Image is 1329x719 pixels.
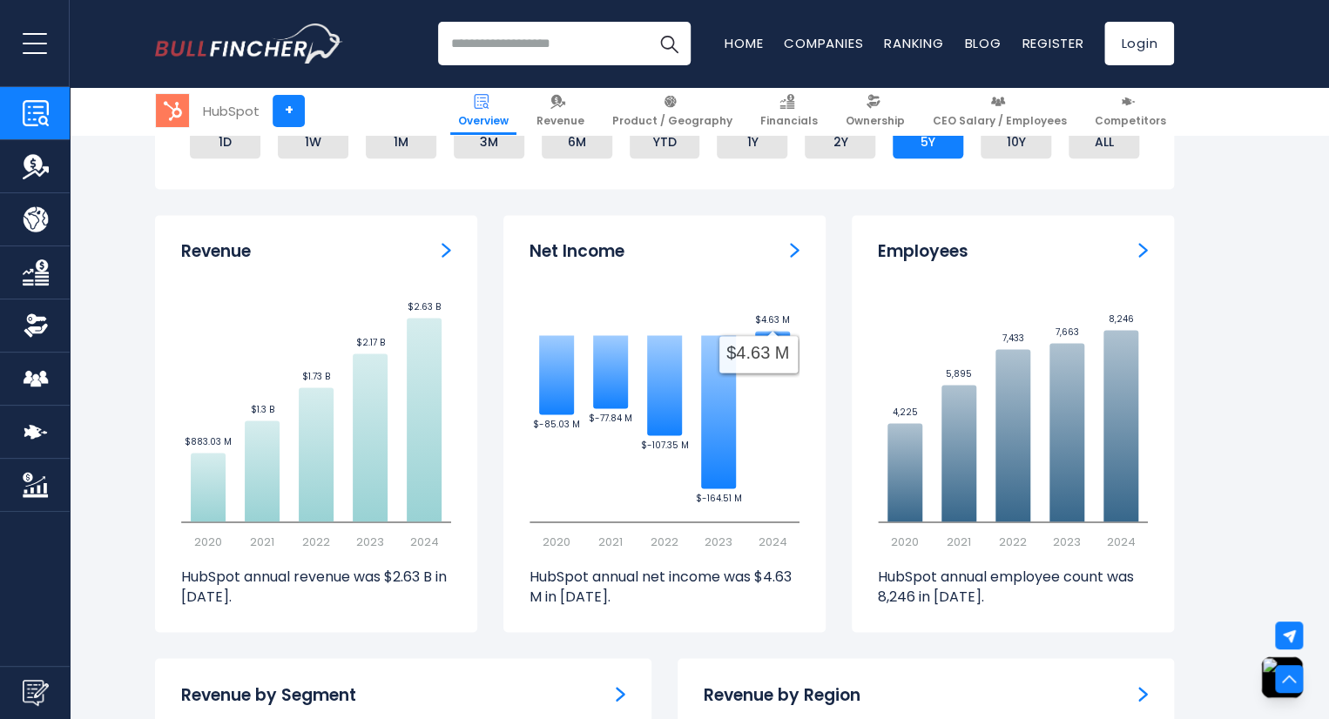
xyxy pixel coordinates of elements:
li: ALL [1069,125,1139,158]
img: HUBS logo [156,94,189,127]
a: Product / Geography [604,87,740,135]
img: Ownership [23,312,49,339]
span: Competitors [1095,114,1166,128]
text: 2024 [410,534,439,550]
a: Revenue by Segment [616,684,625,702]
span: CEO Salary / Employees [933,114,1067,128]
span: Revenue [536,114,584,128]
li: 3M [454,125,524,158]
li: 1D [190,125,260,158]
a: Revenue [442,241,451,259]
text: 2021 [598,534,623,550]
text: 7,663 [1056,326,1079,339]
a: Home [725,34,763,52]
text: 2023 [356,534,384,550]
img: Bullfincher logo [155,24,343,64]
text: $2.17 B [355,336,384,349]
div: HubSpot [203,101,260,121]
a: Register [1022,34,1083,52]
a: Employees [1138,241,1148,259]
text: 7,433 [1002,332,1024,345]
text: 2022 [302,534,330,550]
a: Companies [784,34,863,52]
text: 2022 [651,534,678,550]
text: $2.63 B [408,300,441,313]
text: 2020 [543,534,570,550]
text: 2023 [1053,534,1081,550]
text: $4.63 M [755,313,790,326]
a: Competitors [1087,87,1174,135]
li: YTD [630,125,700,158]
h3: Revenue by Region [704,684,860,706]
span: Ownership [846,114,905,128]
h3: Revenue by Segment [181,684,356,706]
li: 2Y [805,125,875,158]
text: 2023 [705,534,732,550]
li: 6M [542,125,612,158]
li: 1W [278,125,348,158]
a: Overview [450,87,516,135]
a: Go to homepage [155,24,342,64]
text: $-107.35 M [641,439,689,452]
a: Revenue by Region [1138,684,1148,702]
h3: Net Income [530,241,624,263]
button: Search [647,22,691,65]
p: HubSpot annual employee count was 8,246 in [DATE]. [878,568,1148,607]
text: 2024 [1107,534,1136,550]
a: Ranking [884,34,943,52]
li: 5Y [893,125,963,158]
span: Overview [458,114,509,128]
a: Ownership [838,87,913,135]
a: Login [1104,22,1174,65]
text: $1.3 B [251,403,274,416]
a: Net income [790,241,799,259]
text: 2021 [947,534,971,550]
li: 10Y [981,125,1051,158]
text: 2021 [250,534,274,550]
text: $1.73 B [302,370,330,383]
p: HubSpot annual net income was $4.63 M in [DATE]. [530,568,799,607]
h3: Revenue [181,241,251,263]
a: Financials [752,87,826,135]
li: 1M [366,125,436,158]
text: 2020 [891,534,919,550]
text: 4,225 [893,406,918,419]
a: CEO Salary / Employees [925,87,1075,135]
li: 1Y [717,125,787,158]
text: 2020 [194,534,222,550]
text: $883.03 M [185,435,232,448]
p: HubSpot annual revenue was $2.63 B in [DATE]. [181,568,451,607]
a: Revenue [529,87,592,135]
span: Financials [760,114,818,128]
text: 2024 [759,534,787,550]
a: Blog [964,34,1001,52]
text: $-85.03 M [533,418,580,431]
span: Product / Geography [612,114,732,128]
text: 2022 [999,534,1027,550]
text: $-164.51 M [696,492,742,505]
text: 8,246 [1109,312,1134,326]
a: + [273,95,305,127]
text: 5,895 [946,367,972,380]
h3: Employees [878,241,968,263]
text: $-77.84 M [589,412,632,425]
